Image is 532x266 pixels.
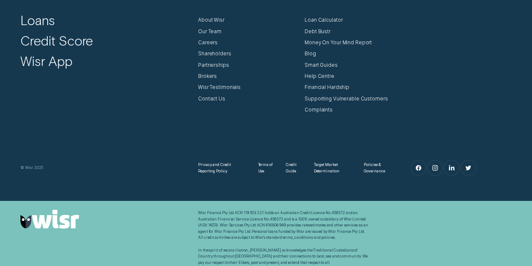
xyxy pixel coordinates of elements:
a: Credit Score [20,32,93,49]
a: Credit Guide [286,162,302,174]
a: Careers [198,40,218,46]
a: Twitter [461,160,476,175]
a: Contact Us [198,96,225,102]
a: Facebook [411,160,426,175]
a: Debt Bustr [305,29,331,35]
a: Wisr Testimonials [198,84,241,91]
a: Instagram [428,160,443,175]
a: Privacy and Credit Reporting Policy [198,162,247,174]
a: Smart Guides [305,62,338,69]
div: © Wisr 2025 [17,165,195,171]
a: Terms of Use [258,162,275,174]
a: Wisr App [20,53,72,69]
a: Shareholders [198,51,231,57]
a: Supporting Vulnerable Customers [305,96,388,102]
a: About Wisr [198,17,224,23]
a: Partnerships [198,62,229,69]
a: Financial Hardship [305,84,349,91]
a: Blog [305,51,316,57]
a: Our Team [198,29,221,35]
a: Brokers [198,73,217,80]
a: Policies & Governance [364,162,394,174]
img: Wisr [20,210,79,229]
a: Loans [20,12,55,28]
a: Complaints [305,107,333,113]
a: Money On Your Mind Report [305,40,372,46]
a: Help Centre [305,73,334,80]
a: Target Market Determination [314,162,353,174]
a: LinkedIn [444,160,459,175]
a: Loan Calculator [305,17,342,23]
